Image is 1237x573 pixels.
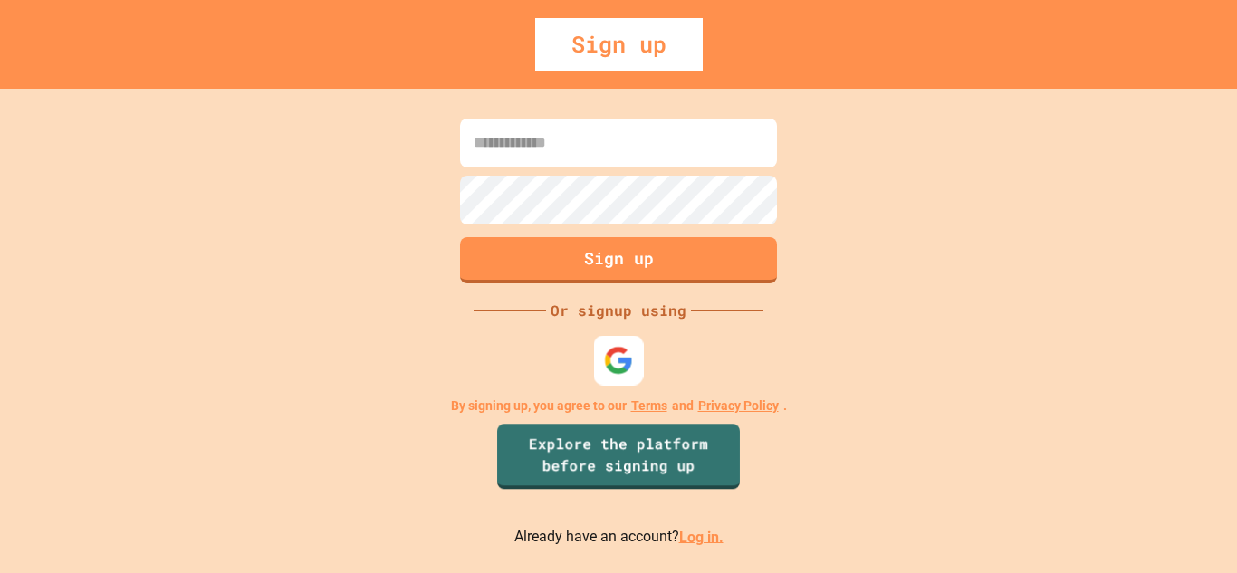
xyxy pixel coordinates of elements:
[546,300,691,321] div: Or signup using
[631,396,667,415] a: Terms
[604,345,634,375] img: google-icon.svg
[514,526,724,549] p: Already have an account?
[698,396,779,415] a: Privacy Policy
[451,396,787,415] p: By signing up, you agree to our and .
[460,237,777,283] button: Sign up
[679,528,724,545] a: Log in.
[535,18,703,71] div: Sign up
[497,424,740,489] a: Explore the platform before signing up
